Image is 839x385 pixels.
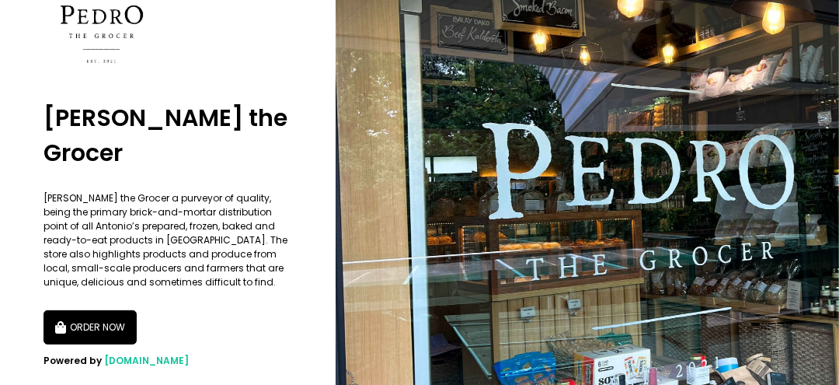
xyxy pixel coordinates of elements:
div: Powered by [44,354,292,368]
a: [DOMAIN_NAME] [104,354,189,367]
div: [PERSON_NAME] the Grocer a purveyor of quality, being the primary brick-and-mortar distribution p... [44,191,292,289]
button: ORDER NOW [44,310,137,345]
div: [PERSON_NAME] the Grocer [44,89,292,182]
